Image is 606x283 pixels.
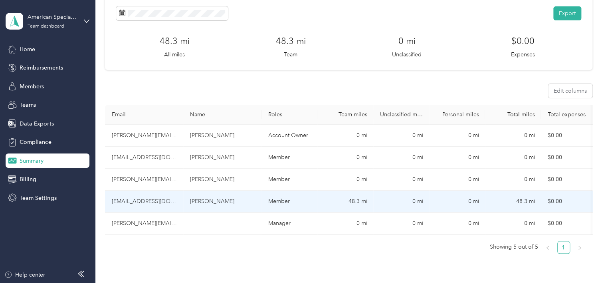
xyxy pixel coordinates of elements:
[429,191,485,213] td: 0 mi
[553,6,581,20] button: Export
[261,147,317,169] td: Member
[398,34,415,48] h3: 0 mi
[485,105,541,125] th: Total miles
[159,34,189,48] h3: 48.3 mi
[20,138,51,146] span: Compliance
[261,191,317,213] td: Member
[105,105,183,125] th: Email
[557,241,570,254] li: 1
[183,147,261,169] td: Veronica Sanchez
[429,169,485,191] td: 0 mi
[20,175,36,183] span: Billing
[485,191,541,213] td: 48.3 mi
[485,125,541,147] td: 0 mi
[20,64,63,72] span: Reimbursements
[317,213,373,235] td: 0 mi
[429,125,485,147] td: 0 mi
[392,50,422,59] p: Unclassified
[261,125,317,147] td: Account Owner
[429,105,485,125] th: Personal miles
[105,169,183,191] td: michelleg@aslvegas.com
[20,194,56,202] span: Team Settings
[317,125,373,147] td: 0 mi
[105,191,183,213] td: mahi2323mu@gmail.com
[20,157,44,165] span: Summary
[429,213,485,235] td: 0 mi
[183,169,261,191] td: Michelle Guzman
[485,213,541,235] td: 0 mi
[28,13,77,21] div: American Specialty Lab
[545,245,550,250] span: left
[105,213,183,235] td: james@labservicesmso.com
[164,50,185,59] p: All miles
[317,105,373,125] th: Team miles
[511,34,535,48] h3: $0.00
[317,147,373,169] td: 0 mi
[105,147,183,169] td: veronicas@aslvegas.com
[261,105,317,125] th: Roles
[183,105,261,125] th: Name
[490,241,538,253] span: Showing 5 out of 5
[261,169,317,191] td: Member
[373,105,429,125] th: Unclassified miles
[541,241,554,254] li: Previous Page
[20,101,36,109] span: Teams
[561,238,606,283] iframe: Everlance-gr Chat Button Frame
[20,120,53,128] span: Data Exports
[20,82,44,91] span: Members
[20,45,35,54] span: Home
[511,50,535,59] p: Expenses
[317,191,373,213] td: 48.3 mi
[558,241,570,253] a: 1
[373,147,429,169] td: 0 mi
[429,147,485,169] td: 0 mi
[373,191,429,213] td: 0 mi
[485,169,541,191] td: 0 mi
[373,125,429,147] td: 0 mi
[548,84,592,98] button: Edit columns
[485,147,541,169] td: 0 mi
[261,213,317,235] td: Manager
[317,169,373,191] td: 0 mi
[373,213,429,235] td: 0 mi
[183,125,261,147] td: Nicole Graziano
[4,271,45,279] button: Help center
[28,24,64,29] div: Team dashboard
[373,169,429,191] td: 0 mi
[541,241,554,254] button: left
[105,125,183,147] td: nicoleg@aslvegas.com
[183,191,261,213] td: Mahilet Madeksa
[284,50,297,59] p: Team
[275,34,305,48] h3: 48.3 mi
